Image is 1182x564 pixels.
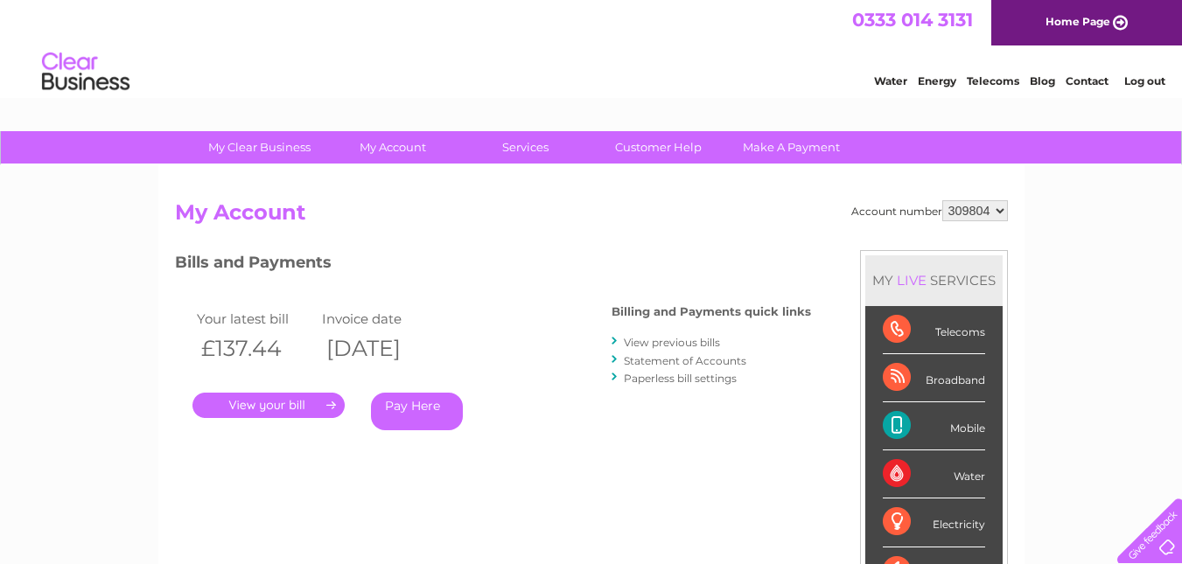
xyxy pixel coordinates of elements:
div: LIVE [893,272,930,289]
a: Contact [1066,74,1109,87]
div: Mobile [883,402,985,450]
a: Statement of Accounts [624,354,746,367]
a: My Clear Business [187,131,332,164]
div: Electricity [883,498,985,547]
div: Account number [851,200,1008,221]
a: Energy [918,74,956,87]
td: Invoice date [318,307,444,331]
a: View previous bills [624,336,720,349]
div: Broadband [883,354,985,402]
a: Customer Help [586,131,731,164]
a: Blog [1030,74,1055,87]
a: 0333 014 3131 [852,9,973,31]
h2: My Account [175,200,1008,233]
td: Your latest bill [192,307,318,331]
div: Telecoms [883,306,985,354]
div: Clear Business is a trading name of Verastar Limited (registered in [GEOGRAPHIC_DATA] No. 3667643... [178,10,1005,85]
a: Paperless bill settings [624,372,737,385]
a: Pay Here [371,393,463,430]
div: MY SERVICES [865,255,1003,305]
th: [DATE] [318,331,444,366]
a: Telecoms [967,74,1019,87]
h4: Billing and Payments quick links [612,305,811,318]
a: . [192,393,345,418]
div: Water [883,450,985,498]
a: Make A Payment [719,131,864,164]
h3: Bills and Payments [175,250,811,281]
a: Services [453,131,598,164]
th: £137.44 [192,331,318,366]
img: logo.png [41,45,130,99]
a: Log out [1124,74,1165,87]
a: Water [874,74,907,87]
a: My Account [320,131,465,164]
